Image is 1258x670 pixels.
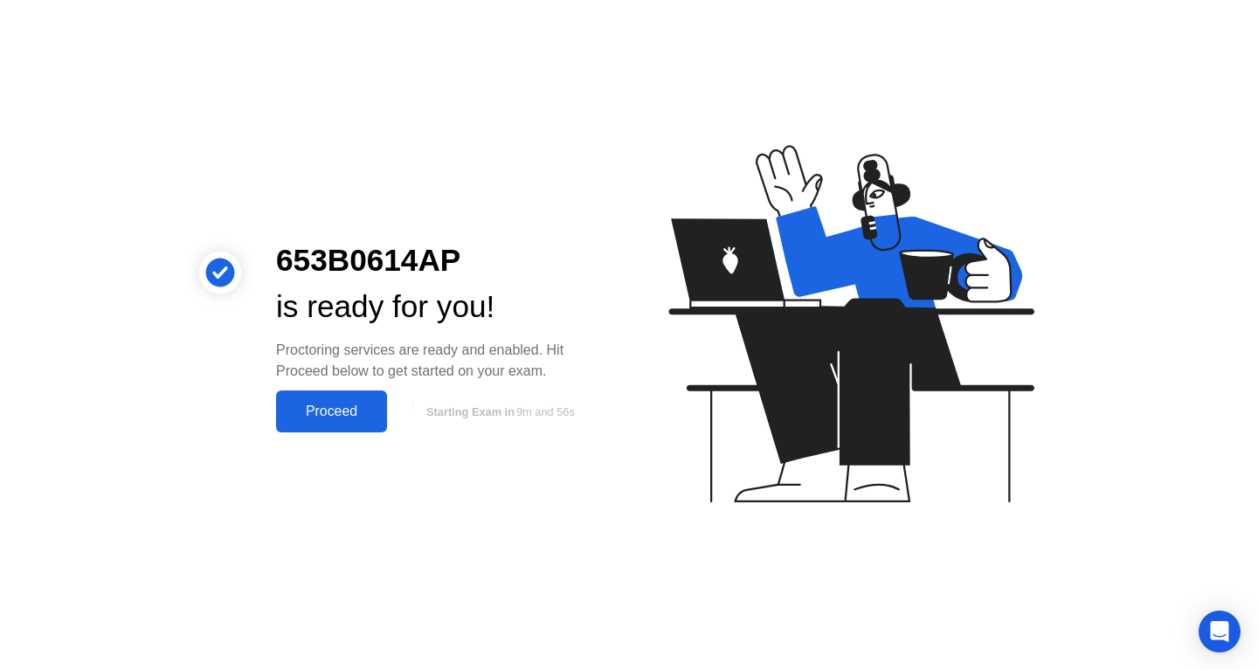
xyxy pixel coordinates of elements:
div: Proctoring services are ready and enabled. Hit Proceed below to get started on your exam. [276,340,601,382]
div: Proceed [281,404,382,419]
button: Starting Exam in9m and 56s [396,395,601,428]
div: Open Intercom Messenger [1199,611,1241,653]
button: Proceed [276,390,387,432]
div: 653B0614AP [276,238,601,284]
span: 9m and 56s [516,405,575,418]
div: is ready for you! [276,284,601,330]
